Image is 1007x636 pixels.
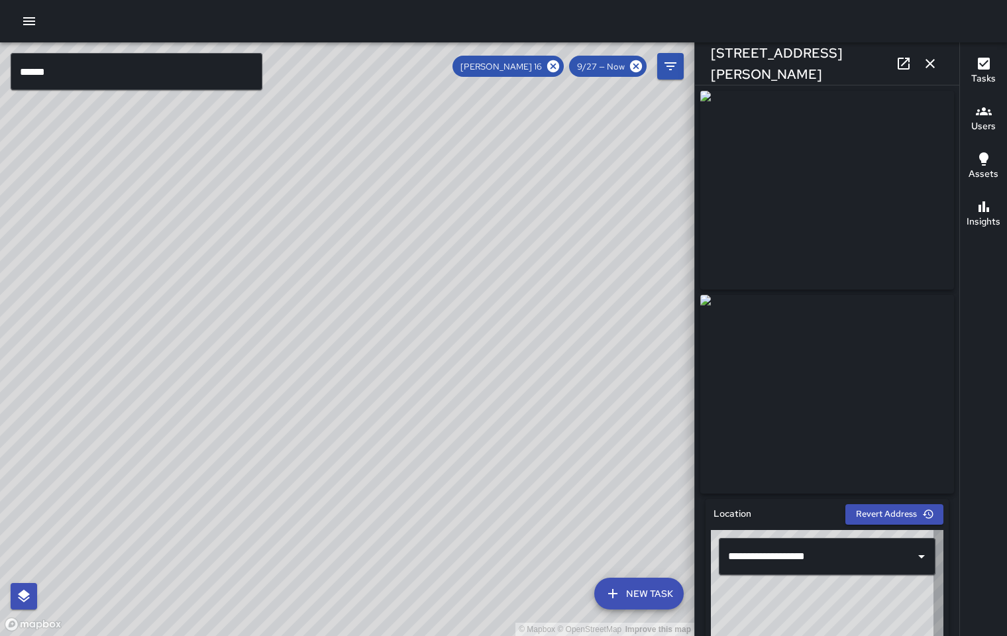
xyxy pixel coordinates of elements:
[594,578,684,609] button: New Task
[452,61,550,72] span: [PERSON_NAME] 16
[569,56,647,77] div: 9/27 — Now
[967,215,1000,229] h6: Insights
[700,295,954,494] img: request_images%2Fc5b81bc0-9c1c-11f0-b5c4-d337439b7dc6
[657,53,684,79] button: Filters
[711,42,890,85] h6: [STREET_ADDRESS][PERSON_NAME]
[912,547,931,566] button: Open
[971,119,996,134] h6: Users
[714,507,751,521] h6: Location
[960,191,1007,238] button: Insights
[845,504,943,525] button: Revert Address
[960,143,1007,191] button: Assets
[960,95,1007,143] button: Users
[700,91,954,290] img: request_images%2Fc47b7d10-9c1c-11f0-b5c4-d337439b7dc6
[969,167,998,182] h6: Assets
[960,48,1007,95] button: Tasks
[971,72,996,86] h6: Tasks
[569,61,633,72] span: 9/27 — Now
[452,56,564,77] div: [PERSON_NAME] 16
